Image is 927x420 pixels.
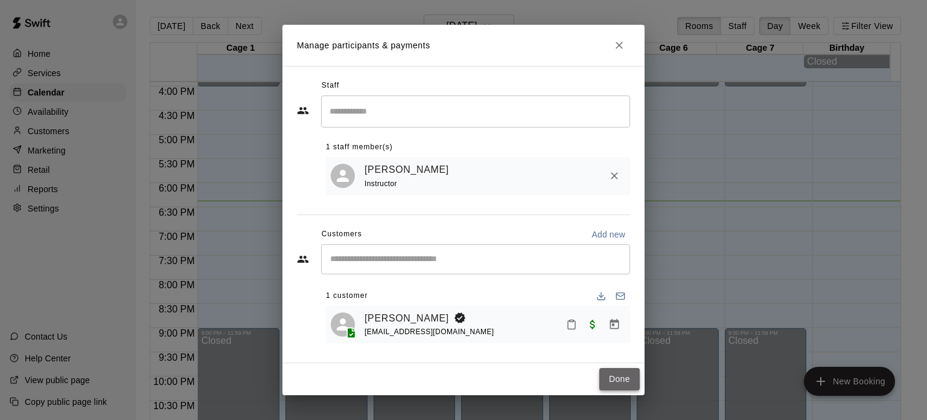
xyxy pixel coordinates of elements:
a: [PERSON_NAME] [365,162,449,178]
span: 1 customer [326,286,368,306]
button: Add new [587,225,630,244]
div: Reid Morgan [331,164,355,188]
div: Search staff [321,95,630,128]
div: Start typing to search customers... [321,244,630,274]
div: Pryce Boozer [331,312,355,337]
a: [PERSON_NAME] [365,311,449,326]
span: [EMAIL_ADDRESS][DOMAIN_NAME] [365,328,494,336]
p: Manage participants & payments [297,39,430,52]
svg: Booking Owner [454,312,466,324]
button: Remove [604,165,625,187]
span: 1 staff member(s) [326,138,393,157]
span: Paid with Card [582,318,604,329]
button: Done [599,368,640,390]
svg: Customers [297,253,309,265]
span: Staff [322,76,339,95]
span: Instructor [365,179,397,188]
button: Mark attendance [561,314,582,335]
p: Add new [591,228,625,241]
button: Email participants [611,286,630,306]
button: Manage bookings & payment [604,314,625,335]
span: Customers [322,225,362,244]
button: Download list [591,286,611,306]
button: Close [608,34,630,56]
svg: Staff [297,105,309,117]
